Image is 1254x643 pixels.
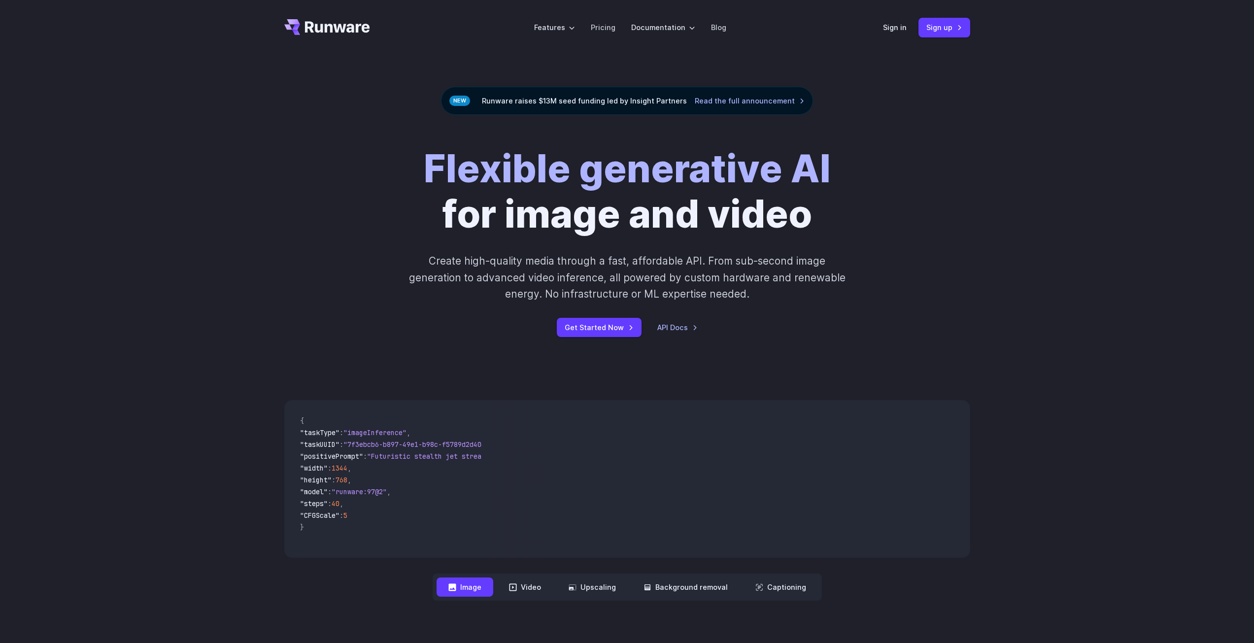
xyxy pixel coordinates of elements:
[300,523,304,532] span: }
[632,577,740,597] button: Background removal
[441,87,813,115] div: Runware raises $13M seed funding led by Insight Partners
[300,499,328,508] span: "steps"
[300,511,339,520] span: "CFGScale"
[347,475,351,484] span: ,
[407,253,847,302] p: Create high-quality media through a fast, affordable API. From sub-second image generation to adv...
[424,146,831,237] h1: for image and video
[339,511,343,520] span: :
[339,440,343,449] span: :
[332,487,387,496] span: "runware:97@2"
[424,146,831,192] strong: Flexible generative AI
[407,428,410,437] span: ,
[328,487,332,496] span: :
[918,18,970,37] a: Sign up
[363,452,367,461] span: :
[343,428,407,437] span: "imageInference"
[284,19,370,35] a: Go to /
[631,22,695,33] label: Documentation
[437,577,493,597] button: Image
[883,22,907,33] a: Sign in
[336,475,347,484] span: 768
[387,487,391,496] span: ,
[300,487,328,496] span: "model"
[300,416,304,425] span: {
[497,577,553,597] button: Video
[300,440,339,449] span: "taskUUID"
[343,440,493,449] span: "7f3ebcb6-b897-49e1-b98c-f5789d2d40d7"
[744,577,818,597] button: Captioning
[339,428,343,437] span: :
[534,22,575,33] label: Features
[332,475,336,484] span: :
[332,464,347,473] span: 1344
[339,499,343,508] span: ,
[343,511,347,520] span: 5
[300,428,339,437] span: "taskType"
[557,577,628,597] button: Upscaling
[657,322,698,333] a: API Docs
[695,95,805,106] a: Read the full announcement
[557,318,642,337] a: Get Started Now
[711,22,726,33] a: Blog
[367,452,726,461] span: "Futuristic stealth jet streaking through a neon-lit cityscape with glowing purple exhaust"
[328,464,332,473] span: :
[332,499,339,508] span: 40
[300,464,328,473] span: "width"
[347,464,351,473] span: ,
[591,22,615,33] a: Pricing
[300,475,332,484] span: "height"
[300,452,363,461] span: "positivePrompt"
[328,499,332,508] span: :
